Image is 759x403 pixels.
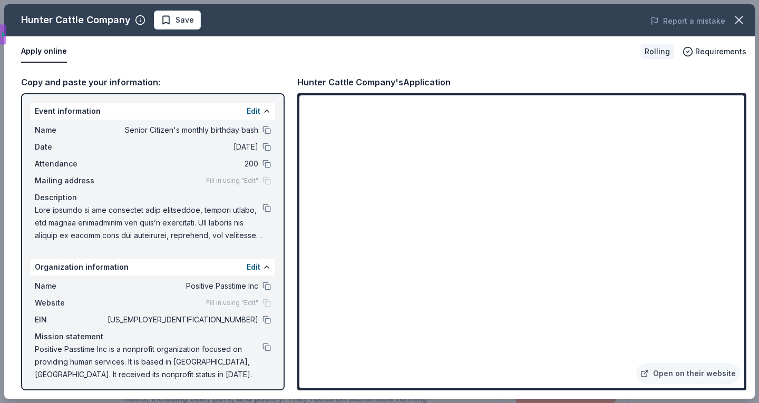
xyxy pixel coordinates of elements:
[35,280,105,292] span: Name
[247,105,260,117] button: Edit
[105,124,258,136] span: Senior Citizen's monthly birthday bash
[31,259,275,276] div: Organization information
[105,280,258,292] span: Positive Passtime Inc
[247,261,260,273] button: Edit
[636,363,740,384] a: Open on their website
[35,297,105,309] span: Website
[35,158,105,170] span: Attendance
[154,11,201,30] button: Save
[105,313,258,326] span: [US_EMPLOYER_IDENTIFICATION_NUMBER]
[21,12,131,28] div: Hunter Cattle Company
[683,45,746,58] button: Requirements
[35,174,105,187] span: Mailing address
[299,95,744,388] iframe: To enrich screen reader interactions, please activate Accessibility in Grammarly extension settings
[21,41,67,63] button: Apply online
[35,204,262,242] span: Lore ipsumdo si ame consectet adip elitseddoe, tempori utlabo, etd magnaa enimadminim ven quis’n ...
[640,44,674,59] div: Rolling
[35,330,271,343] div: Mission statement
[206,176,258,185] span: Fill in using "Edit"
[297,75,451,89] div: Hunter Cattle Company's Application
[31,103,275,120] div: Event information
[35,141,105,153] span: Date
[35,191,271,204] div: Description
[35,124,105,136] span: Name
[105,158,258,170] span: 200
[176,14,194,26] span: Save
[35,313,105,326] span: EIN
[21,75,285,89] div: Copy and paste your information:
[105,141,258,153] span: [DATE]
[695,45,746,58] span: Requirements
[35,343,262,381] span: Positive Passtime Inc is a nonprofit organization focused on providing human services. It is base...
[206,299,258,307] span: Fill in using "Edit"
[650,15,725,27] button: Report a mistake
